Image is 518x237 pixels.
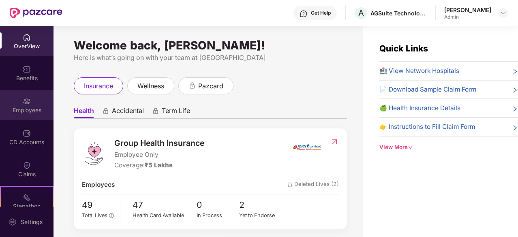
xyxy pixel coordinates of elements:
div: Yet to Endorse [239,211,282,220]
span: right [512,124,518,132]
span: right [512,86,518,94]
img: deleteIcon [287,182,293,187]
img: insurerIcon [292,137,322,157]
span: Quick Links [379,43,428,53]
div: Settings [18,218,45,226]
span: 👉 Instructions to Fill Claim Form [379,122,475,132]
span: Accidental [112,107,144,118]
span: Deleted Lives (2) [287,180,339,190]
div: animation [188,82,196,89]
div: Coverage: [114,160,204,170]
div: Admin [444,14,491,20]
span: 🏥 View Network Hospitals [379,66,459,76]
span: Employee Only [114,150,204,160]
img: svg+xml;base64,PHN2ZyBpZD0iSG9tZSIgeG1sbnM9Imh0dHA6Ly93d3cudzMub3JnLzIwMDAvc3ZnIiB3aWR0aD0iMjAiIG... [23,33,31,41]
span: right [512,105,518,113]
img: RedirectIcon [330,138,339,146]
span: ₹5 Lakhs [145,161,173,169]
span: Health [74,107,94,118]
img: logo [82,141,106,166]
div: In Process [197,211,240,220]
div: View More [379,143,518,152]
span: Employees [82,180,115,190]
span: 2 [239,199,282,212]
span: pazcard [198,81,223,91]
span: 47 [133,199,197,212]
span: wellness [137,81,164,91]
img: svg+xml;base64,PHN2ZyBpZD0iRHJvcGRvd24tMzJ4MzIiIHhtbG5zPSJodHRwOi8vd3d3LnczLm9yZy8yMDAwL3N2ZyIgd2... [500,10,507,16]
img: svg+xml;base64,PHN2ZyBpZD0iSGVscC0zMngzMiIgeG1sbnM9Imh0dHA6Ly93d3cudzMub3JnLzIwMDAvc3ZnIiB3aWR0aD... [300,10,308,18]
div: AGSuite Technologies Pvt Ltd [370,9,427,17]
img: svg+xml;base64,PHN2ZyB4bWxucz0iaHR0cDovL3d3dy53My5vcmcvMjAwMC9zdmciIHdpZHRoPSIyMSIgaGVpZ2h0PSIyMC... [23,193,31,201]
div: Get Help [311,10,331,16]
img: svg+xml;base64,PHN2ZyBpZD0iU2V0dGluZy0yMHgyMCIgeG1sbnM9Imh0dHA6Ly93d3cudzMub3JnLzIwMDAvc3ZnIiB3aW... [9,218,17,226]
img: svg+xml;base64,PHN2ZyBpZD0iQmVuZWZpdHMiIHhtbG5zPSJodHRwOi8vd3d3LnczLm9yZy8yMDAwL3N2ZyIgd2lkdGg9Ij... [23,65,31,73]
div: [PERSON_NAME] [444,6,491,14]
span: 📄 Download Sample Claim Form [379,85,476,94]
div: Health Card Available [133,211,197,220]
span: A [358,8,364,18]
img: svg+xml;base64,PHN2ZyBpZD0iQ0RfQWNjb3VudHMiIGRhdGEtbmFtZT0iQ0QgQWNjb3VudHMiIHhtbG5zPSJodHRwOi8vd3... [23,129,31,137]
span: Group Health Insurance [114,137,204,149]
img: svg+xml;base64,PHN2ZyBpZD0iRW1wbG95ZWVzIiB4bWxucz0iaHR0cDovL3d3dy53My5vcmcvMjAwMC9zdmciIHdpZHRoPS... [23,97,31,105]
span: down [408,145,413,150]
span: right [512,68,518,76]
span: 0 [197,199,240,212]
img: svg+xml;base64,PHN2ZyBpZD0iQ2xhaW0iIHhtbG5zPSJodHRwOi8vd3d3LnczLm9yZy8yMDAwL3N2ZyIgd2lkdGg9IjIwIi... [23,161,31,169]
span: insurance [84,81,113,91]
div: Here is what’s going on with your team at [GEOGRAPHIC_DATA] [74,53,347,63]
div: animation [152,107,159,115]
span: Term Life [162,107,190,118]
div: Stepathon [1,202,53,210]
img: New Pazcare Logo [10,8,62,18]
span: Total Lives [82,212,107,218]
span: info-circle [109,213,113,218]
div: animation [102,107,109,115]
span: 49 [82,199,114,212]
div: Welcome back, [PERSON_NAME]! [74,42,347,49]
span: 🍏 Health Insurance Details [379,103,460,113]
